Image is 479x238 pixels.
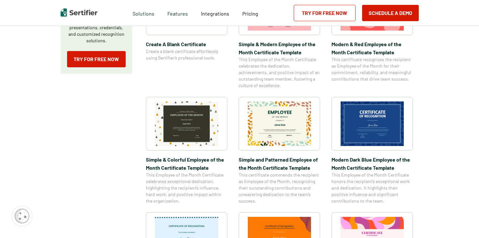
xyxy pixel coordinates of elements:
span: Modern Dark Blue Employee of the Month Certificate Template [331,155,413,172]
p: Create a blank certificate with Sertifier for professional presentations, credentials, and custom... [67,11,126,44]
span: This Employee of the Month Certificate honors the recipient’s exceptional work and dedication. It... [331,172,413,204]
span: Solutions [133,9,154,17]
a: Simple & Colorful Employee of the Month Certificate TemplateSimple & Colorful Employee of the Mon... [146,97,227,204]
span: Simple & Modern Employee of the Month Certificate Template [239,40,320,56]
span: Create A Blank Certificate [146,40,227,48]
span: Integrations [201,10,229,17]
span: Pricing [242,10,258,17]
img: Sertifier | Digital Credentialing Platform [61,8,97,17]
a: Integrations [201,9,229,17]
a: Modern Dark Blue Employee of the Month Certificate TemplateModern Dark Blue Employee of the Month... [331,97,413,204]
a: Simple and Patterned Employee of the Month Certificate TemplateSimple and Patterned Employee of t... [239,97,320,204]
button: Schedule a Demo [362,5,419,21]
span: This Employee of the Month Certificate celebrates exceptional dedication, highlighting the recipi... [146,172,227,204]
span: Features [167,9,188,17]
span: Modern & Red Employee of the Month Certificate Template [331,40,413,56]
img: Modern Dark Blue Employee of the Month Certificate Template [341,101,404,146]
span: This Employee of the Month Certificate celebrates the dedication, achievements, and positive impa... [239,56,320,89]
iframe: Chat Widget [446,207,479,238]
img: Simple & Colorful Employee of the Month Certificate Template [155,101,218,146]
a: Pricing [242,9,258,17]
span: This certificate commends the recipient as Employee of the Month, recognizing their outstanding c... [239,172,320,204]
span: This certificate recognizes the recipient as Employee of the Month for their commitment, reliabil... [331,56,413,82]
span: Create a blank certificate effortlessly using Sertifier’s professional tools. [146,48,227,61]
span: Simple & Colorful Employee of the Month Certificate Template [146,155,227,172]
a: Try for Free Now [67,51,126,67]
img: Cookie Popup Icon [15,209,29,223]
a: Try for Free Now [294,5,356,21]
span: Simple and Patterned Employee of the Month Certificate Template [239,155,320,172]
img: Simple and Patterned Employee of the Month Certificate Template [248,101,311,146]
